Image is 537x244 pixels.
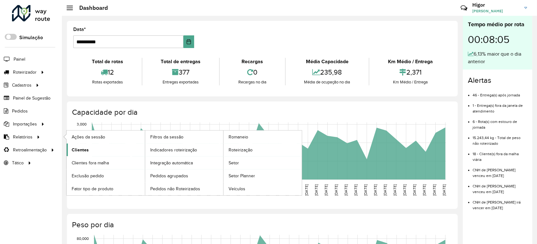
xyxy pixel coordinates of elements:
[334,184,338,196] text: [DATE]
[72,173,104,179] span: Exclusão pedido
[236,184,240,196] text: [DATE]
[226,184,230,196] text: [DATE]
[183,35,194,48] button: Choose Date
[472,8,520,14] span: [PERSON_NAME]
[144,79,218,85] div: Entregas exportadas
[73,4,108,11] h2: Dashboard
[468,50,527,65] div: 6,13% maior que o dia anterior
[12,108,28,114] span: Pedidos
[145,169,224,182] a: Pedidos agrupados
[196,184,200,196] text: [DATE]
[371,58,450,65] div: Km Médio / Entrega
[67,182,145,195] a: Fator tipo de produto
[473,179,527,195] li: CNH de [PERSON_NAME] venceu em [DATE]
[75,65,140,79] div: 12
[224,169,302,182] a: Setor Planner
[72,186,113,192] span: Fator tipo de produto
[473,114,527,130] li: 6 - Rota(s) com estouro de jornada
[12,82,32,88] span: Cadastros
[73,26,86,33] label: Data
[246,184,250,196] text: [DATE]
[472,2,520,8] h3: Higor
[324,184,328,196] text: [DATE]
[432,184,436,196] text: [DATE]
[67,156,145,169] a: Clientes fora malha
[229,186,245,192] span: Veículos
[363,184,367,196] text: [DATE]
[144,65,218,79] div: 377
[128,184,132,196] text: [DATE]
[344,184,348,196] text: [DATE]
[72,160,109,166] span: Clientes fora malha
[145,143,224,156] a: Indicadores roteirização
[473,162,527,179] li: CNH de [PERSON_NAME] venceu em [DATE]
[373,184,377,196] text: [DATE]
[13,134,33,140] span: Relatórios
[150,147,197,153] span: Indicadores roteirização
[167,184,171,196] text: [DATE]
[98,184,102,196] text: [DATE]
[150,186,200,192] span: Pedidos não Roteirizados
[393,184,397,196] text: [DATE]
[72,220,451,229] h4: Peso por dia
[314,184,319,196] text: [DATE]
[221,79,283,85] div: Recargas no dia
[145,156,224,169] a: Integração automática
[144,58,218,65] div: Total de entregas
[13,95,51,101] span: Painel de Sugestão
[88,184,92,196] text: [DATE]
[67,131,145,143] a: Ações da sessão
[422,184,427,196] text: [DATE]
[371,79,450,85] div: Km Médio / Entrega
[177,184,181,196] text: [DATE]
[145,131,224,143] a: Filtros da sessão
[108,184,112,196] text: [DATE]
[468,29,527,50] div: 00:08:05
[265,184,269,196] text: [DATE]
[304,184,308,196] text: [DATE]
[442,184,446,196] text: [DATE]
[255,184,260,196] text: [DATE]
[371,65,450,79] div: 2,371
[216,184,220,196] text: [DATE]
[150,160,193,166] span: Integração automática
[14,56,25,63] span: Painel
[138,184,142,196] text: [DATE]
[77,236,89,241] text: 80,000
[287,79,367,85] div: Média de ocupação no dia
[13,147,47,153] span: Retroalimentação
[473,88,527,98] li: 46 - Entrega(s) após jornada
[13,121,37,127] span: Importações
[118,184,122,196] text: [DATE]
[12,160,24,166] span: Tático
[229,134,248,140] span: Romaneio
[147,184,152,196] text: [DATE]
[473,146,527,162] li: 18 - Cliente(s) fora da malha viária
[157,184,161,196] text: [DATE]
[229,147,253,153] span: Roteirização
[229,173,255,179] span: Setor Planner
[403,184,407,196] text: [DATE]
[224,156,302,169] a: Setor
[77,122,87,126] text: 3,000
[285,184,289,196] text: [DATE]
[72,147,89,153] span: Clientes
[287,65,367,79] div: 235,98
[473,98,527,114] li: 1 - Entrega(s) fora da janela de atendimento
[187,184,191,196] text: [DATE]
[473,130,527,146] li: 15.243,44 kg - Total de peso não roteirizado
[383,184,387,196] text: [DATE]
[354,184,358,196] text: [DATE]
[473,195,527,211] li: CNH de [PERSON_NAME] irá vencer em [DATE]
[150,134,183,140] span: Filtros da sessão
[67,143,145,156] a: Clientes
[72,108,451,117] h4: Capacidade por dia
[150,173,188,179] span: Pedidos agrupados
[468,76,527,85] h4: Alertas
[145,182,224,195] a: Pedidos não Roteirizados
[224,143,302,156] a: Roteirização
[67,169,145,182] a: Exclusão pedido
[413,184,417,196] text: [DATE]
[295,184,299,196] text: [DATE]
[13,69,37,76] span: Roteirizador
